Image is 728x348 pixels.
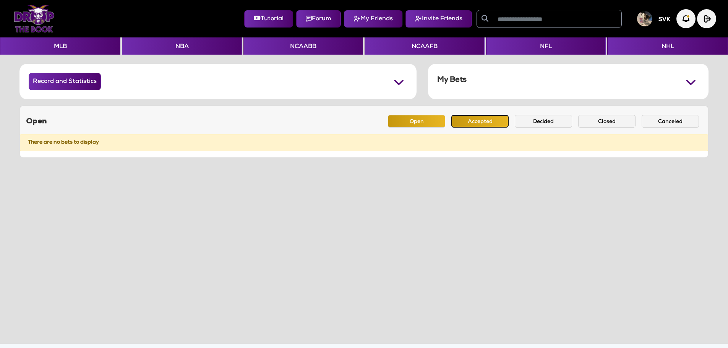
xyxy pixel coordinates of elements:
button: NBA [122,37,242,55]
img: User [637,11,652,26]
button: Invite Friends [405,10,472,28]
button: NHL [607,37,728,55]
button: Decided [515,115,572,128]
h5: SVK [658,16,670,23]
img: Logo [14,5,55,32]
h5: Open [26,117,47,126]
button: Record and Statistics [29,73,101,90]
button: NCAAFB [365,37,484,55]
button: Forum [296,10,341,28]
button: NFL [486,37,606,55]
button: Tutorial [244,10,293,28]
h5: My Bets [437,76,467,85]
button: Closed [578,115,636,128]
button: Accepted [451,115,509,128]
strong: There are no bets to display [28,140,99,145]
button: Canceled [642,115,699,128]
button: My Friends [344,10,402,28]
button: Open [388,115,445,128]
button: NCAABB [243,37,363,55]
img: Notification [676,9,696,28]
